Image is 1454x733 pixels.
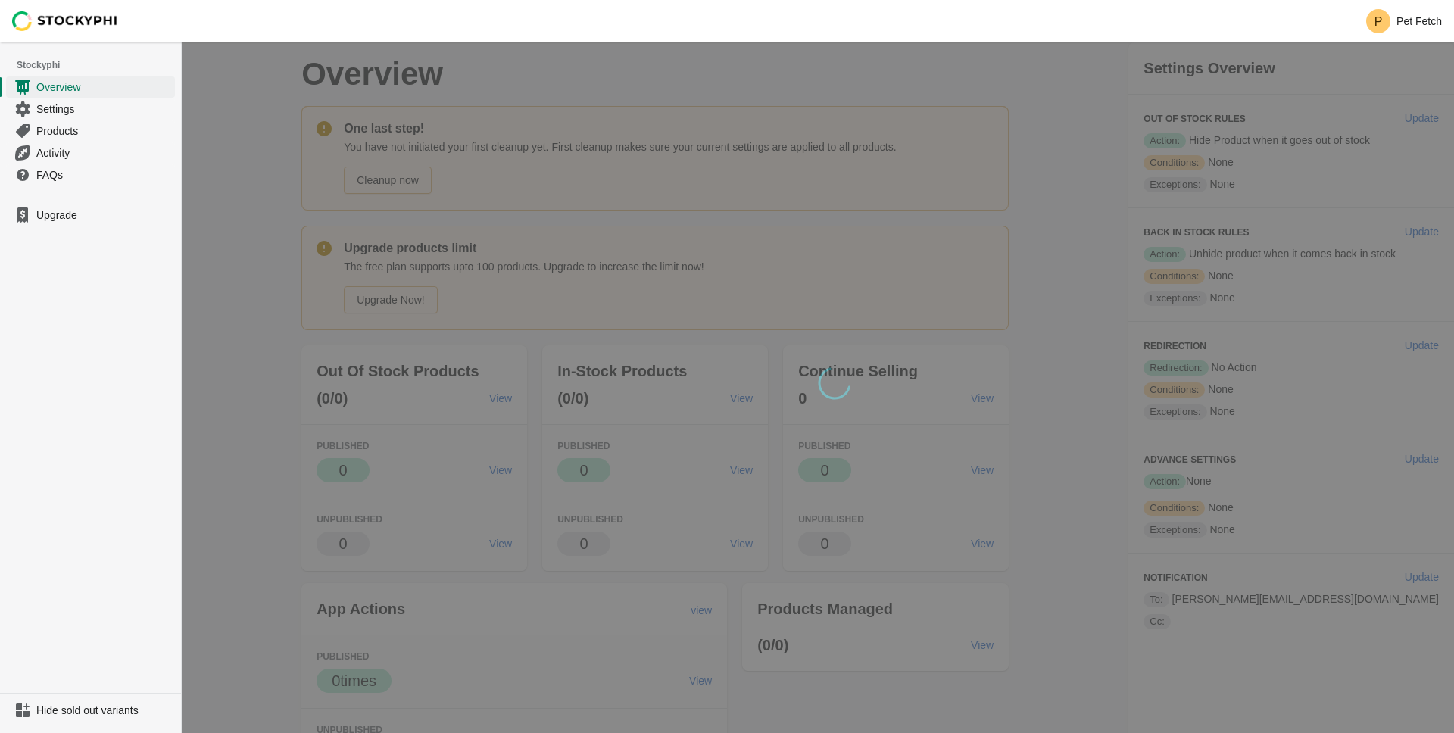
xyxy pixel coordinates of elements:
[36,207,172,223] span: Upgrade
[1374,15,1383,28] text: P
[6,120,175,142] a: Products
[1366,9,1390,33] span: Avatar with initials P
[6,98,175,120] a: Settings
[6,142,175,164] a: Activity
[36,123,172,139] span: Products
[36,145,172,161] span: Activity
[36,80,172,95] span: Overview
[36,167,172,182] span: FAQs
[17,58,181,73] span: Stockyphi
[6,700,175,721] a: Hide sold out variants
[36,703,172,718] span: Hide sold out variants
[1396,15,1442,27] p: Pet Fetch
[6,76,175,98] a: Overview
[1360,6,1448,36] button: Avatar with initials PPet Fetch
[12,11,118,31] img: Stockyphi
[36,101,172,117] span: Settings
[6,164,175,186] a: FAQs
[6,204,175,226] a: Upgrade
